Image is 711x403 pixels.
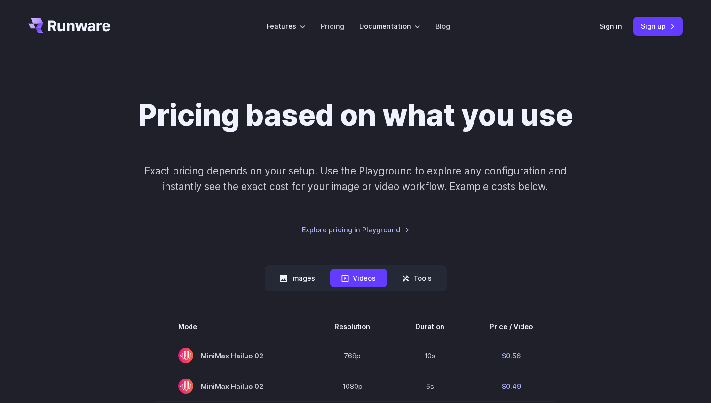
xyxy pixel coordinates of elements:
[393,340,467,371] td: 10s
[393,371,467,402] td: 6s
[178,348,289,363] span: MiniMax Hailuo 02
[312,371,393,402] td: 1080p
[28,18,110,33] a: Go to /
[600,21,622,32] a: Sign in
[393,314,467,340] th: Duration
[391,269,443,287] button: Tools
[269,269,326,287] button: Images
[435,21,450,32] a: Blog
[330,269,387,287] button: Videos
[467,371,555,402] td: $0.49
[126,163,585,195] p: Exact pricing depends on your setup. Use the Playground to explore any configuration and instantl...
[302,224,410,235] a: Explore pricing in Playground
[321,21,344,32] a: Pricing
[359,21,420,32] label: Documentation
[633,17,683,35] a: Sign up
[138,98,573,133] h1: Pricing based on what you use
[467,340,555,371] td: $0.56
[312,314,393,340] th: Resolution
[267,21,306,32] label: Features
[312,340,393,371] td: 768p
[156,314,312,340] th: Model
[178,379,289,394] span: MiniMax Hailuo 02
[467,314,555,340] th: Price / Video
